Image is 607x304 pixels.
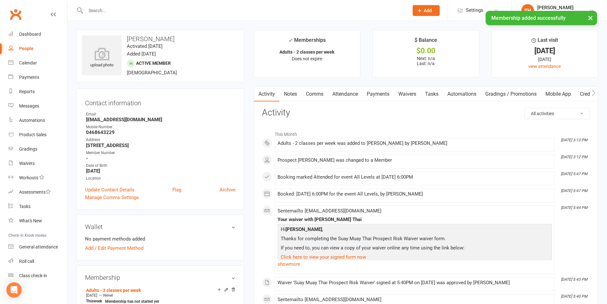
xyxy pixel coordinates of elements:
div: Calendar [19,60,37,65]
div: [DATE] [497,56,592,63]
div: week [84,299,104,303]
a: Add / Edit Payment Method [85,244,143,252]
a: People [8,41,67,56]
a: Messages [8,99,67,113]
a: Workouts [8,171,67,185]
span: Add [424,8,432,13]
a: Tasks [8,199,67,214]
div: Your waiver with [PERSON_NAME] Thai [278,217,552,222]
strong: [STREET_ADDRESS] [86,143,235,148]
div: $0.00 [379,48,473,54]
a: Mobile App [541,87,575,101]
a: Waivers [8,156,67,171]
div: Dashboard [19,32,41,37]
a: Reports [8,85,67,99]
a: Click here to view your signed form now [281,254,366,260]
div: Member Number [86,150,235,156]
div: Location [86,175,235,182]
strong: - [86,155,235,161]
div: Membership added successfully [486,11,597,25]
h3: Contact information [85,97,235,107]
i: [DATE] 5:47 PM [561,189,587,193]
li: This Month [262,128,590,138]
strong: [DATE] [86,168,235,174]
div: $ Balance [415,36,437,48]
p: Hi , [279,226,550,235]
div: Waivers [19,161,35,166]
div: Date of Birth [86,163,235,169]
h3: Activity [262,108,590,118]
div: Gradings [19,146,37,152]
p: If you need to, you can view a copy of your waiver online any time using the link below: [279,244,550,253]
div: Booked: [DATE] 6:00PM for the event All Levels, by [PERSON_NAME] [278,191,552,197]
strong: 0468643229 [86,130,235,135]
div: Product Sales [19,132,47,137]
div: Workouts [19,175,38,180]
a: Dashboard [8,27,67,41]
h3: Membership [85,274,235,281]
div: Prospect [PERSON_NAME] was changed to a Member [278,158,552,163]
p: Thanks for completing the Suay Muay Thai Prospect Risk Waiver waiver form. [279,235,550,244]
div: General attendance [19,244,58,249]
div: Reports [19,89,35,94]
span: This [86,299,93,303]
li: No payment methods added [85,235,235,243]
i: [DATE] 3:12 PM [561,155,587,159]
div: Automations [19,118,45,123]
i: [DATE] 5:44 PM [561,205,587,210]
div: [PERSON_NAME] [537,5,574,11]
a: Product Sales [8,128,67,142]
div: Address [86,137,235,143]
span: [DEMOGRAPHIC_DATA] [127,70,177,76]
button: Add [413,5,440,16]
a: Calendar [8,56,67,70]
a: Roll call [8,254,67,269]
div: Messages [19,103,39,108]
div: People [19,46,33,51]
span: Sent email to [EMAIL_ADDRESS][DOMAIN_NAME] [278,297,381,302]
a: Attendance [328,87,362,101]
h3: [PERSON_NAME] [82,35,239,42]
div: Memberships [288,36,326,48]
div: Waiver 'Suay Muay Thai Prospect Risk Waiver' signed at 5:40PM on [DATE] was approved by [PERSON_N... [278,280,552,285]
a: Gradings [8,142,67,156]
div: SH [521,4,534,17]
div: Email [86,111,235,117]
div: Payments [19,75,39,80]
div: What's New [19,218,42,223]
i: [DATE] 5:40 PM [561,294,587,299]
div: Tasks [19,204,31,209]
a: show more [278,260,552,269]
span: Settings [466,3,483,18]
h3: Wallet [85,223,235,230]
a: Notes [279,87,301,101]
button: × [585,11,596,25]
a: Waivers [394,87,421,101]
div: Adults - 2 classes per week was added to [PERSON_NAME] by [PERSON_NAME] [278,141,552,146]
div: Booking marked Attended for event All Levels at [DATE] 6:00PM [278,174,552,180]
div: [DATE] [497,48,592,54]
a: Update Contact Details [85,186,134,194]
a: Clubworx [8,6,24,22]
div: Open Intercom Messenger [6,282,22,298]
i: ✓ [288,37,293,43]
a: Payments [362,87,394,101]
i: [DATE] 3:13 PM [561,138,587,142]
a: Activity [254,87,279,101]
p: Next: n/a Last: n/a [379,56,473,66]
a: Adults - 2 classes per week [86,288,141,293]
a: Assessments [8,185,67,199]
a: Gradings / Promotions [481,87,541,101]
div: upload photo [82,48,122,69]
a: Archive [220,186,235,194]
div: — [84,293,235,298]
a: view attendance [528,64,561,69]
span: Sent email to [EMAIL_ADDRESS][DOMAIN_NAME] [278,208,381,214]
a: Payments [8,70,67,85]
div: Suay Muay Thai [537,11,574,16]
time: Added [DATE] [127,51,156,57]
time: Activated [DATE] [127,43,163,49]
a: General attendance kiosk mode [8,240,67,254]
strong: [PERSON_NAME] [285,226,322,232]
input: Search... [84,6,404,15]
